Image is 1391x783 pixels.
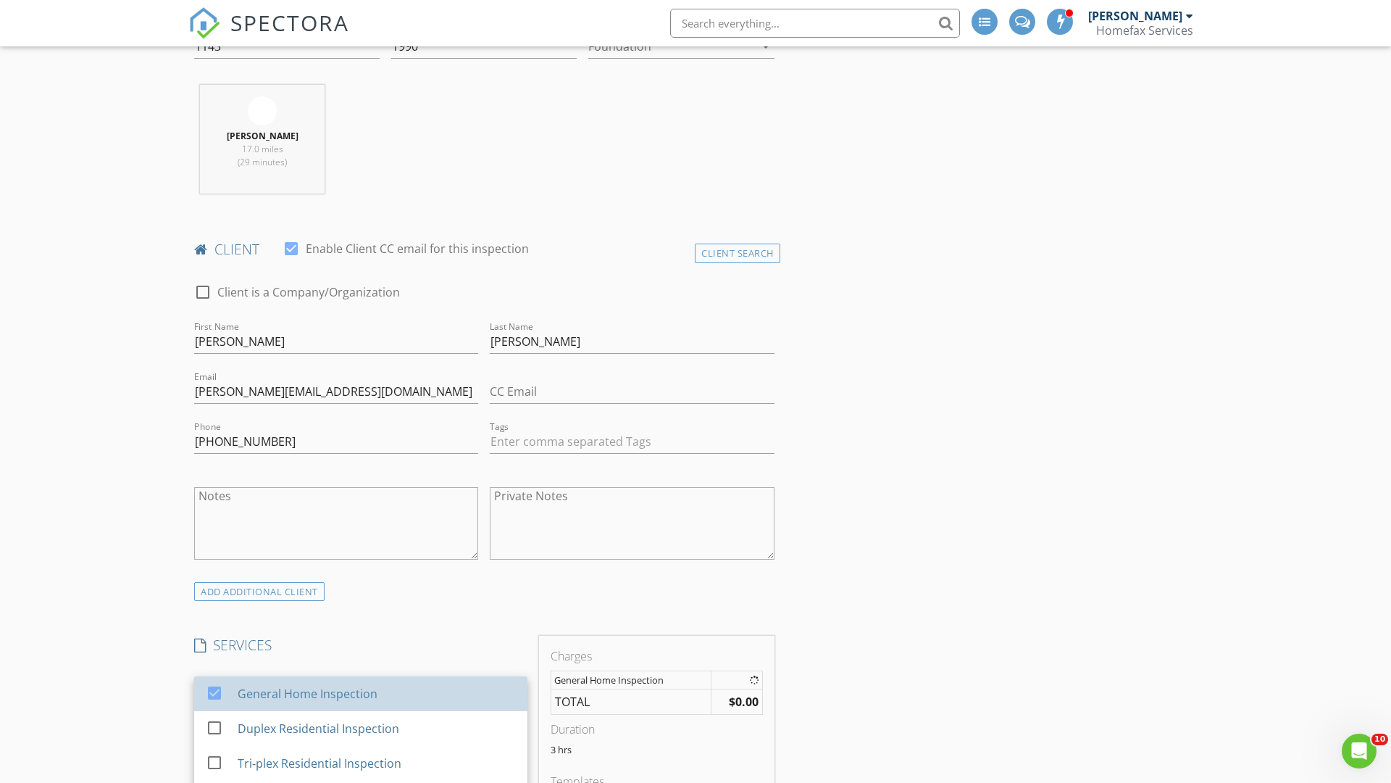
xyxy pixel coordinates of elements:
p: 3 hrs [551,744,762,755]
i: arrow_drop_down [757,38,774,55]
iframe: Intercom live chat [1342,734,1377,768]
label: Client is a Company/Organization [217,285,400,299]
span: SPECTORA [230,7,349,38]
span: (29 minutes) [238,156,287,168]
img: The Best Home Inspection Software - Spectora [188,7,220,39]
div: Charges [551,647,762,665]
div: Duplex Residential Inspection [238,720,399,737]
div: ADD ADDITIONAL client [194,582,325,602]
div: Duration [551,721,762,738]
span: 10 [1371,734,1388,745]
h4: SERVICES [194,636,527,655]
div: General Home Inspection [238,685,377,703]
label: Enable Client CC email for this inspection [306,241,529,256]
h4: client [194,240,774,259]
strong: [PERSON_NAME] [227,130,298,142]
div: Client Search [695,244,780,263]
strong: $0.00 [729,694,759,710]
td: TOTAL [551,689,711,714]
div: General Home Inspection [554,674,707,686]
img: blank_spectora_logo.png [248,96,277,125]
div: [PERSON_NAME] [1088,9,1182,23]
a: SPECTORA [188,20,349,50]
span: 17.0 miles [242,143,283,155]
div: Homefax Services [1096,23,1193,38]
input: Search everything... [670,9,960,38]
div: Tri-plex Residential Inspection [238,755,401,772]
